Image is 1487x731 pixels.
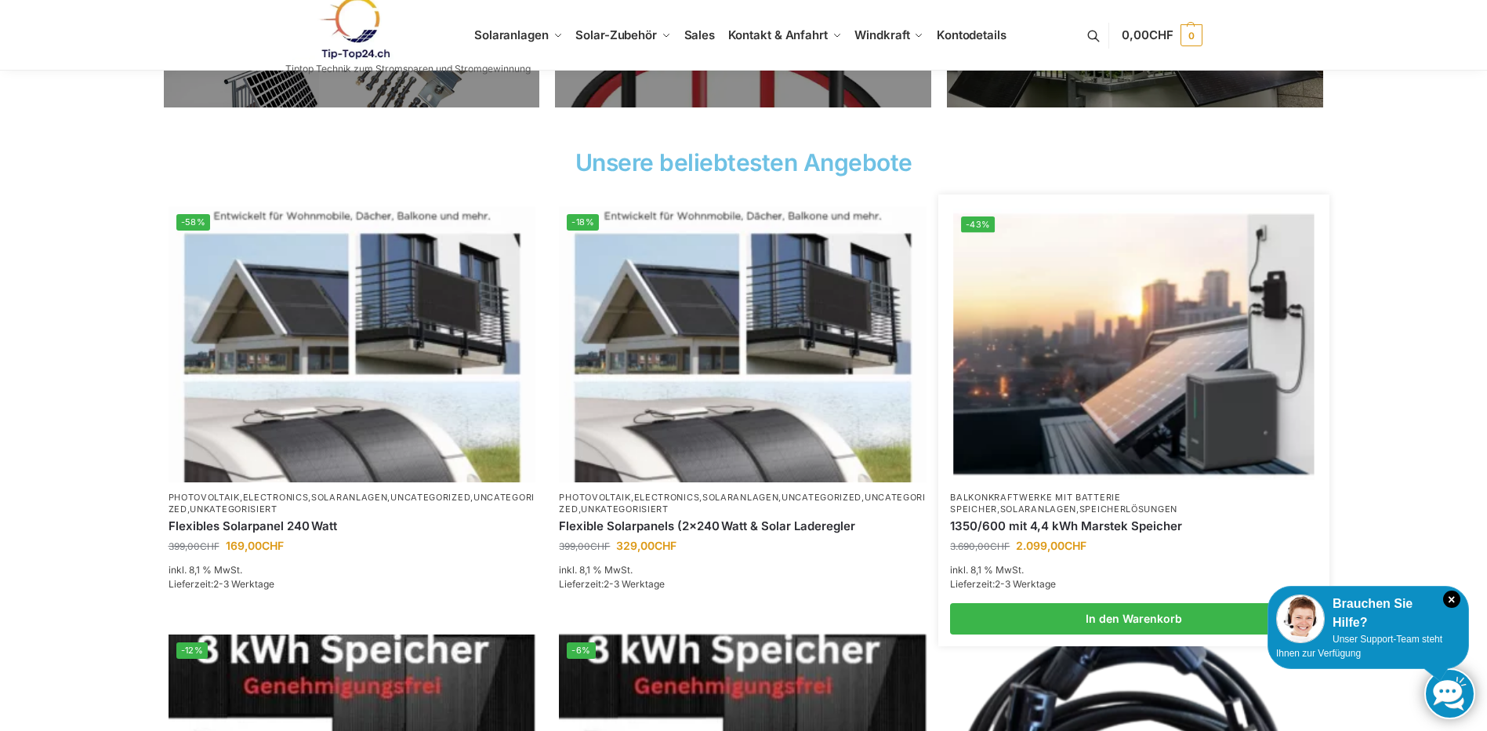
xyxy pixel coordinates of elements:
[559,206,927,482] img: Balkon-Terrassen-Kraftwerke 8
[581,504,669,515] a: Unkategorisiert
[559,492,925,515] a: Uncategorized
[1079,504,1177,515] a: Speicherlösungen
[226,539,284,552] bdi: 169,00
[590,540,610,552] span: CHF
[169,492,536,516] p: , , , , ,
[990,540,1010,552] span: CHF
[169,492,535,515] a: Uncategorized
[559,492,630,503] a: Photovoltaik
[702,492,778,503] a: Solaranlagen
[390,492,470,503] a: Uncategorized
[1181,24,1202,46] span: 0
[950,578,1056,590] span: Lieferzeit:
[950,540,1010,552] bdi: 3.690,00
[1064,539,1086,552] span: CHF
[782,492,861,503] a: Uncategorized
[954,209,1315,479] a: -43%Balkonkraftwerk mit Marstek Speicher
[559,206,927,482] a: -18%Flexible Solar Module für Wohnmobile Camping Balkon
[190,504,277,515] a: Unkategorisiert
[950,563,1318,577] p: inkl. 8,1 % MwSt.
[1122,12,1202,59] a: 0,00CHF 0
[169,540,219,552] bdi: 399,00
[243,492,309,503] a: Electronics
[616,539,676,552] bdi: 329,00
[169,563,536,577] p: inkl. 8,1 % MwSt.
[169,518,536,534] a: Flexibles Solarpanel 240 Watt
[200,540,219,552] span: CHF
[728,27,828,42] span: Kontakt & Anfahrt
[1276,595,1325,643] img: Customer service
[1016,539,1086,552] bdi: 2.099,00
[950,492,1120,515] a: Balkonkraftwerke mit Batterie Speicher
[1000,504,1076,515] a: Solaranlagen
[559,578,665,590] span: Lieferzeit:
[311,492,387,503] a: Solaranlagen
[655,539,676,552] span: CHF
[262,539,284,552] span: CHF
[169,492,240,503] a: Photovoltaik
[634,492,700,503] a: Electronics
[285,64,531,74] p: Tiptop Technik zum Stromsparen und Stromgewinnung
[169,578,274,590] span: Lieferzeit:
[559,563,927,577] p: inkl. 8,1 % MwSt.
[169,206,536,482] img: Balkon-Terrassen-Kraftwerke 8
[1276,634,1442,659] span: Unser Support-Team steht Ihnen zur Verfügung
[604,578,665,590] span: 2-3 Werktage
[854,27,909,42] span: Windkraft
[1149,27,1173,42] span: CHF
[937,27,1006,42] span: Kontodetails
[684,27,716,42] span: Sales
[559,540,610,552] bdi: 399,00
[950,603,1318,635] a: In den Warenkorb legen: „1350/600 mit 4,4 kWh Marstek Speicher“
[950,492,1318,516] p: , ,
[1276,595,1460,632] div: Brauchen Sie Hilfe?
[164,151,1324,174] h2: Unsere beliebtesten Angebote
[575,27,657,42] span: Solar-Zubehör
[1443,591,1460,608] i: Schließen
[954,209,1315,479] img: Balkon-Terrassen-Kraftwerke 10
[474,27,549,42] span: Solaranlagen
[559,518,927,534] a: Flexible Solarpanels (2×240 Watt & Solar Laderegler
[169,206,536,482] a: -58%Flexible Solar Module für Wohnmobile Camping Balkon
[950,518,1318,534] a: 1350/600 mit 4,4 kWh Marstek Speicher
[213,578,274,590] span: 2-3 Werktage
[559,492,927,516] p: , , , , ,
[995,578,1056,590] span: 2-3 Werktage
[1122,27,1173,42] span: 0,00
